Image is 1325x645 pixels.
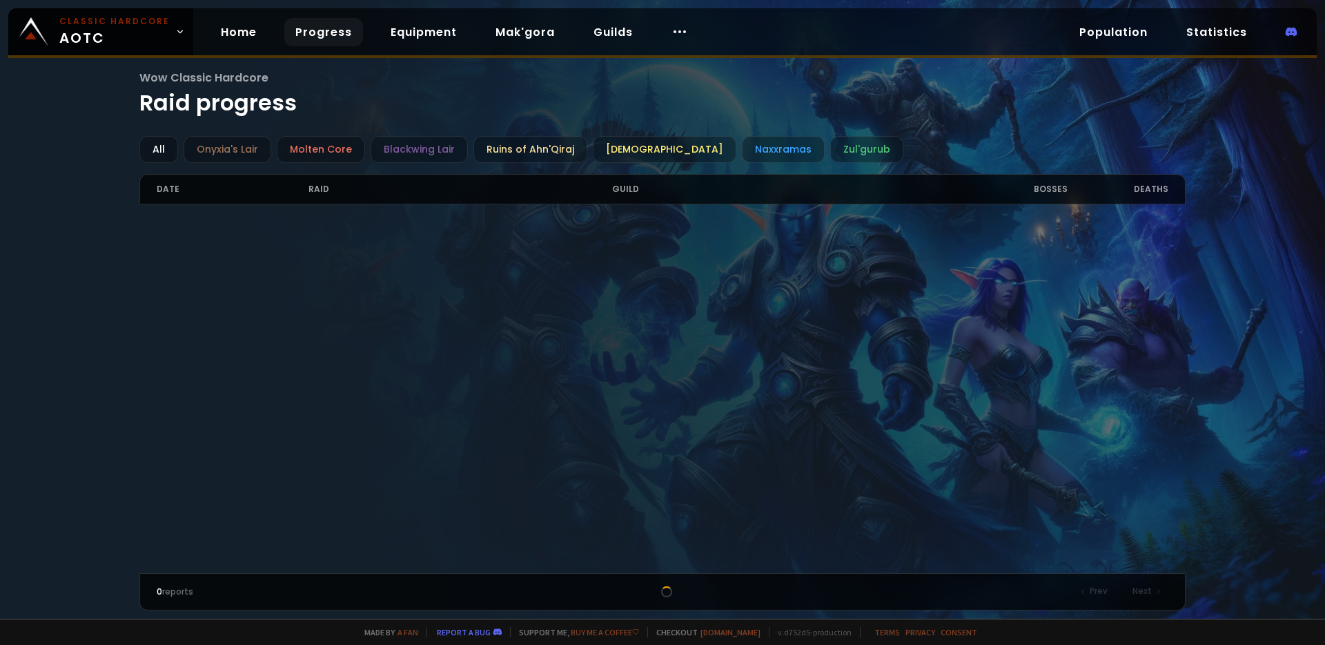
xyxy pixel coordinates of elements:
[905,627,935,637] a: Privacy
[484,18,566,46] a: Mak'gora
[210,18,268,46] a: Home
[510,627,639,637] span: Support me,
[59,15,170,48] span: AOTC
[1068,18,1159,46] a: Population
[1175,18,1258,46] a: Statistics
[8,8,193,55] a: Classic HardcoreAOTC
[1073,582,1116,601] div: Prev
[874,627,900,637] a: Terms
[647,627,760,637] span: Checkout
[1124,582,1168,601] div: Next
[571,627,639,637] a: Buy me a coffee
[769,627,852,637] span: v. d752d5 - production
[157,586,410,598] div: reports
[397,627,418,637] a: a fan
[139,69,1186,86] span: Wow Classic Hardcore
[284,18,363,46] a: Progress
[308,175,612,204] div: Raid
[941,627,977,637] a: Consent
[742,136,825,163] div: Naxxramas
[139,69,1186,119] h1: Raid progress
[582,18,644,46] a: Guilds
[184,136,271,163] div: Onyxia's Lair
[157,586,162,597] span: 0
[700,627,760,637] a: [DOMAIN_NAME]
[593,136,736,163] div: [DEMOGRAPHIC_DATA]
[437,627,491,637] a: Report a bug
[966,175,1068,204] div: Bosses
[277,136,365,163] div: Molten Core
[371,136,468,163] div: Blackwing Lair
[356,627,418,637] span: Made by
[59,15,170,28] small: Classic Hardcore
[157,175,308,204] div: Date
[612,175,966,204] div: Guild
[380,18,468,46] a: Equipment
[1068,175,1169,204] div: Deaths
[139,136,178,163] div: All
[830,136,903,163] div: Zul'gurub
[473,136,587,163] div: Ruins of Ahn'Qiraj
